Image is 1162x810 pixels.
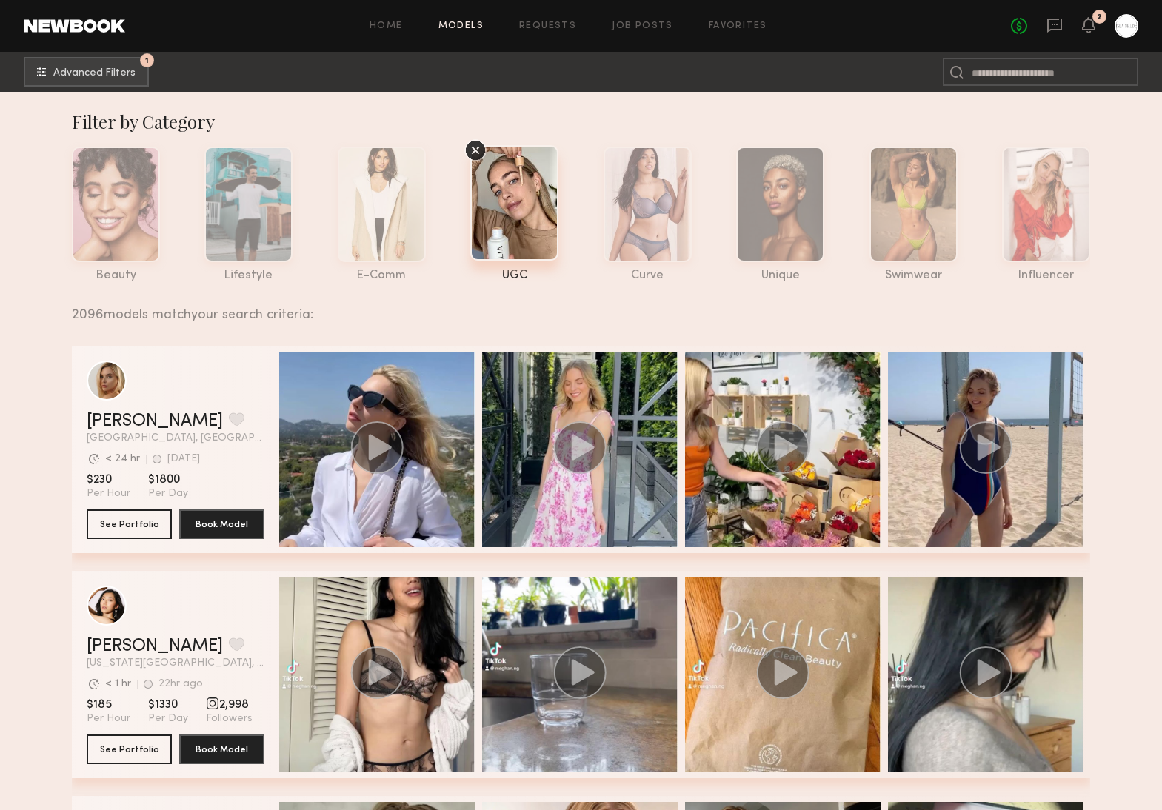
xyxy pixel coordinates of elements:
[145,57,149,64] span: 1
[167,454,200,464] div: [DATE]
[87,433,264,444] span: [GEOGRAPHIC_DATA], [GEOGRAPHIC_DATA]
[612,21,673,31] a: Job Posts
[206,712,253,726] span: Followers
[87,472,130,487] span: $230
[709,21,767,31] a: Favorites
[206,697,253,712] span: 2,998
[736,270,824,282] div: unique
[72,270,160,282] div: beauty
[204,270,293,282] div: lifestyle
[87,712,130,726] span: Per Hour
[148,487,188,501] span: Per Day
[338,270,426,282] div: e-comm
[87,509,172,539] button: See Portfolio
[1097,13,1102,21] div: 2
[87,637,223,655] a: [PERSON_NAME]
[869,270,958,282] div: swimwear
[519,21,576,31] a: Requests
[87,412,223,430] a: [PERSON_NAME]
[72,291,1078,322] div: 2096 models match your search criteria:
[604,270,692,282] div: curve
[105,679,131,689] div: < 1 hr
[158,679,203,689] div: 22hr ago
[24,57,149,87] button: 1Advanced Filters
[148,712,188,726] span: Per Day
[87,658,264,669] span: [US_STATE][GEOGRAPHIC_DATA], [GEOGRAPHIC_DATA]
[87,487,130,501] span: Per Hour
[105,454,140,464] div: < 24 hr
[72,110,1090,133] div: Filter by Category
[148,697,188,712] span: $1330
[148,472,188,487] span: $1800
[87,734,172,764] button: See Portfolio
[87,697,130,712] span: $185
[438,21,484,31] a: Models
[53,68,136,78] span: Advanced Filters
[470,270,558,282] div: UGC
[370,21,403,31] a: Home
[179,509,264,539] button: Book Model
[179,734,264,764] button: Book Model
[1002,270,1090,282] div: influencer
